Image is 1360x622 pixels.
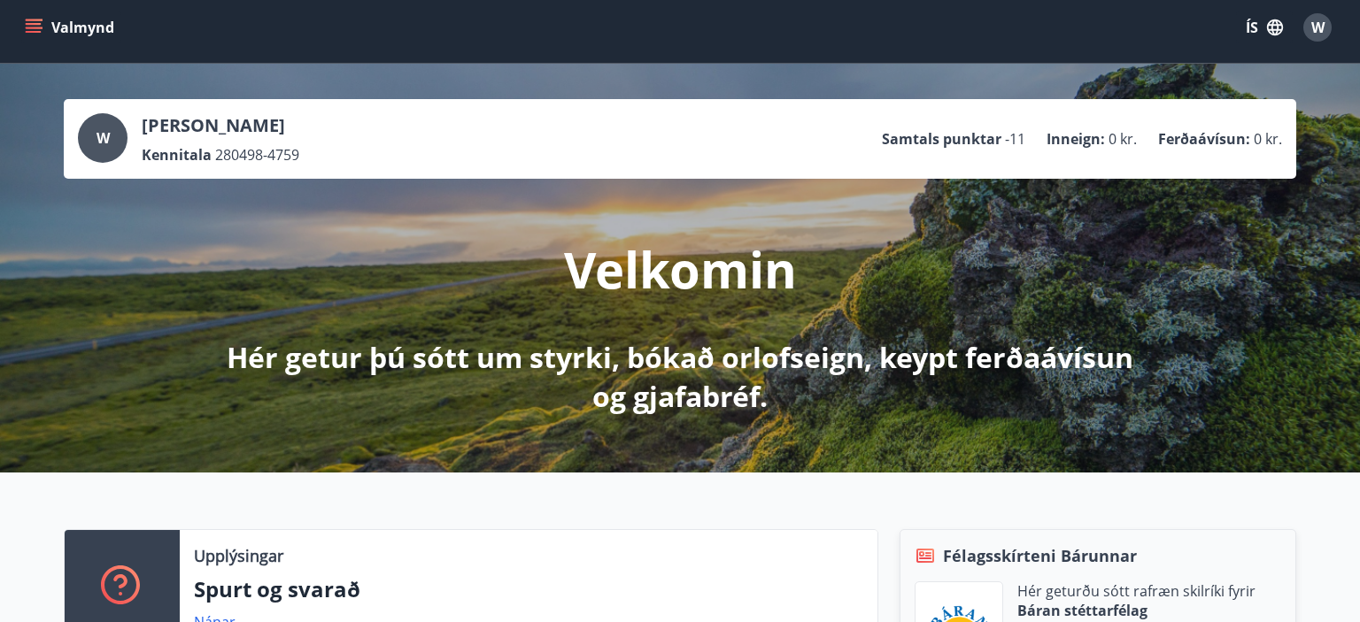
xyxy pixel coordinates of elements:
[1017,601,1256,620] p: Báran stéttarfélag
[1005,129,1025,149] span: -11
[1296,6,1339,49] button: W
[194,544,283,567] p: Upplýsingar
[1311,18,1325,37] span: W
[142,113,299,138] p: [PERSON_NAME]
[194,574,863,604] p: Spurt og svarað
[1017,581,1256,601] p: Hér geturðu sótt rafræn skilríki fyrir
[943,544,1137,567] span: Félagsskírteni Bárunnar
[215,145,299,165] span: 280498-4759
[212,338,1147,416] p: Hér getur þú sótt um styrki, bókað orlofseign, keypt ferðaávísun og gjafabréf.
[21,12,121,43] button: menu
[1254,129,1282,149] span: 0 kr.
[142,145,212,165] p: Kennitala
[97,128,110,148] span: W
[1109,129,1137,149] span: 0 kr.
[1158,129,1250,149] p: Ferðaávísun :
[1236,12,1293,43] button: ÍS
[1047,129,1105,149] p: Inneign :
[882,129,1001,149] p: Samtals punktar
[564,235,797,303] p: Velkomin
